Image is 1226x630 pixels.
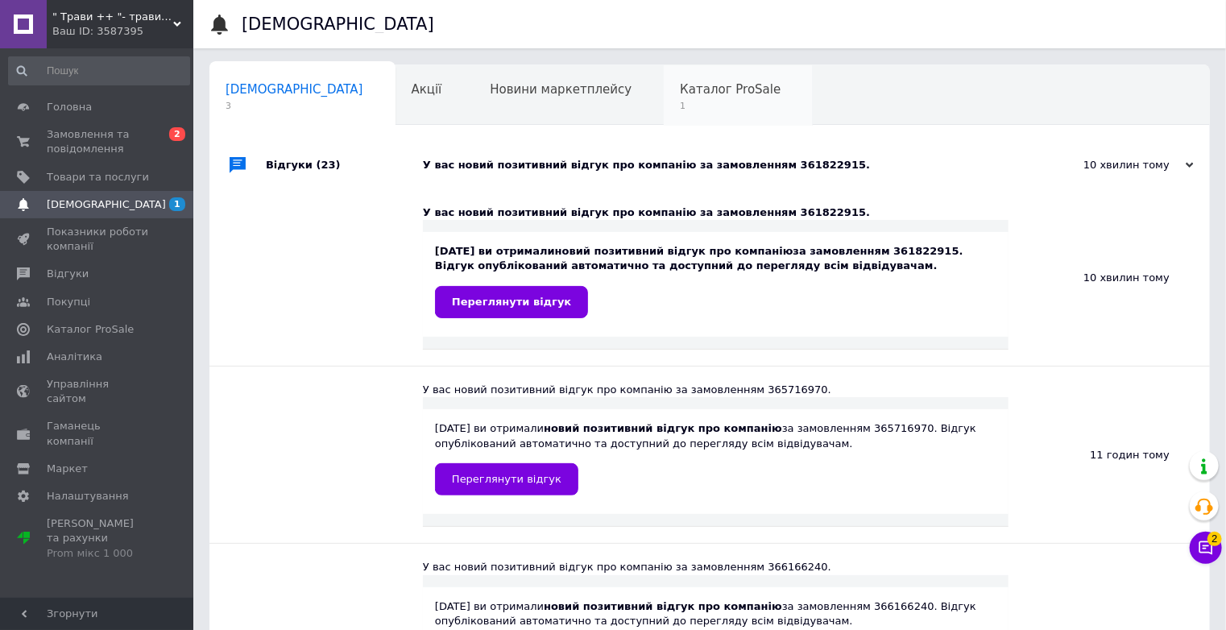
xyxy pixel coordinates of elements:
[544,422,782,434] b: новий позитивний відгук про компанію
[435,421,996,495] div: [DATE] ви отримали за замовленням 365716970. Відгук опублікований автоматично та доступний до пер...
[452,296,571,308] span: Переглянути відгук
[52,10,173,24] span: " Трави ++ "- трави,корiння,плоди,насiння,сухоцвiти
[1190,532,1222,564] button: Чат з покупцем2
[544,600,782,612] b: новий позитивний відгук про компанію
[435,463,578,495] a: Переглянути відгук
[47,170,149,184] span: Товари та послуги
[47,322,134,337] span: Каталог ProSale
[1207,532,1222,546] span: 2
[47,225,149,254] span: Показники роботи компанії
[555,245,793,257] b: новий позитивний відгук про компанію
[1009,189,1210,366] div: 10 хвилин тому
[169,127,185,141] span: 2
[680,82,781,97] span: Каталог ProSale
[47,462,88,476] span: Маркет
[435,286,588,318] a: Переглянути відгук
[47,419,149,448] span: Гаманець компанії
[47,100,92,114] span: Головна
[412,82,442,97] span: Акції
[266,141,423,189] div: Відгуки
[423,560,1009,574] div: У вас новий позитивний відгук про компанію за замовленням 366166240.
[47,267,89,281] span: Відгуки
[317,159,341,171] span: (23)
[242,15,434,34] h1: [DEMOGRAPHIC_DATA]
[423,383,1009,397] div: У вас новий позитивний відгук про компанію за замовленням 365716970.
[423,158,1033,172] div: У вас новий позитивний відгук про компанію за замовленням 361822915.
[423,205,1009,220] div: У вас новий позитивний відгук про компанію за замовленням 361822915.
[47,516,149,561] span: [PERSON_NAME] та рахунки
[47,350,102,364] span: Аналітика
[490,82,632,97] span: Новини маркетплейсу
[52,24,193,39] div: Ваш ID: 3587395
[47,489,129,504] span: Налаштування
[226,82,363,97] span: [DEMOGRAPHIC_DATA]
[226,100,363,112] span: 3
[680,100,781,112] span: 1
[47,127,149,156] span: Замовлення та повідомлення
[47,546,149,561] div: Prom мікс 1 000
[8,56,190,85] input: Пошук
[1009,367,1210,543] div: 11 годин тому
[169,197,185,211] span: 1
[452,473,561,485] span: Переглянути відгук
[1033,158,1194,172] div: 10 хвилин тому
[47,197,166,212] span: [DEMOGRAPHIC_DATA]
[47,295,90,309] span: Покупці
[47,377,149,406] span: Управління сайтом
[435,244,996,317] div: [DATE] ви отримали за замовленням 361822915. Відгук опублікований автоматично та доступний до пер...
